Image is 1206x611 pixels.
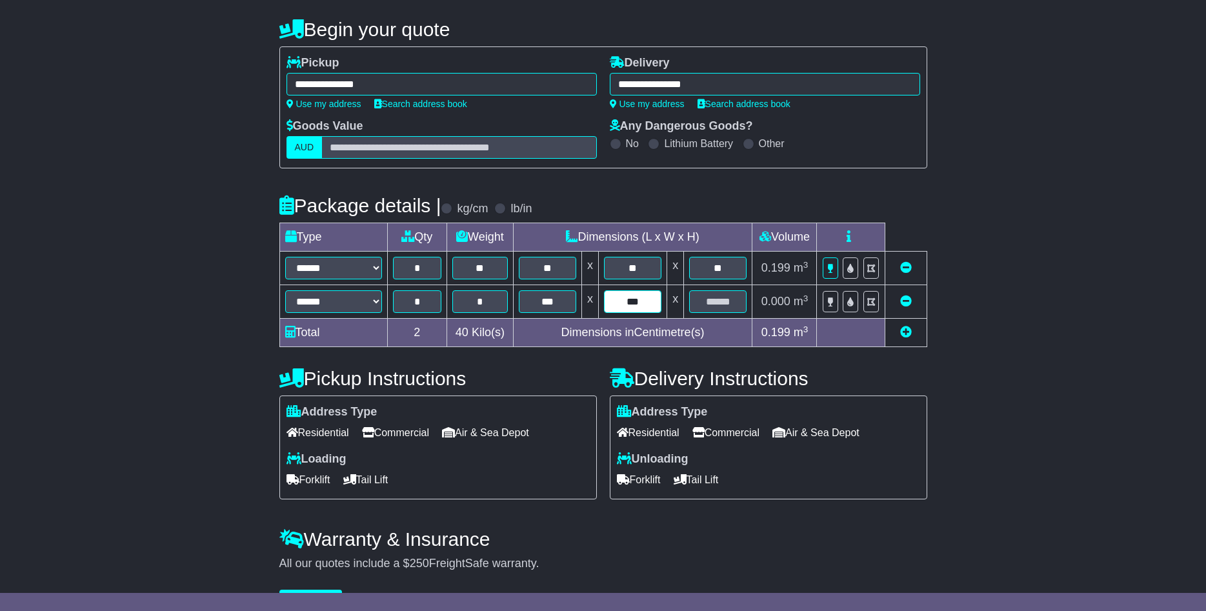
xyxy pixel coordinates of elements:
[279,19,927,40] h4: Begin your quote
[286,56,339,70] label: Pickup
[794,261,809,274] span: m
[617,470,661,490] span: Forklift
[581,252,598,285] td: x
[286,423,349,443] span: Residential
[374,99,467,109] a: Search address book
[692,423,759,443] span: Commercial
[794,295,809,308] span: m
[752,223,817,252] td: Volume
[761,261,790,274] span: 0.199
[279,368,597,389] h4: Pickup Instructions
[610,119,753,134] label: Any Dangerous Goods?
[761,326,790,339] span: 0.199
[387,319,447,347] td: 2
[442,423,529,443] span: Air & Sea Depot
[761,295,790,308] span: 0.000
[447,319,514,347] td: Kilo(s)
[456,326,468,339] span: 40
[279,528,927,550] h4: Warranty & Insurance
[581,285,598,319] td: x
[279,223,387,252] td: Type
[286,470,330,490] span: Forklift
[457,202,488,216] label: kg/cm
[387,223,447,252] td: Qty
[667,252,684,285] td: x
[513,223,752,252] td: Dimensions (L x W x H)
[279,195,441,216] h4: Package details |
[286,119,363,134] label: Goods Value
[362,423,429,443] span: Commercial
[513,319,752,347] td: Dimensions in Centimetre(s)
[759,137,785,150] label: Other
[279,557,927,571] div: All our quotes include a $ FreightSafe warranty.
[803,260,809,270] sup: 3
[617,423,679,443] span: Residential
[803,325,809,334] sup: 3
[674,470,719,490] span: Tail Lift
[626,137,639,150] label: No
[772,423,859,443] span: Air & Sea Depot
[617,405,708,419] label: Address Type
[286,136,323,159] label: AUD
[510,202,532,216] label: lb/in
[900,261,912,274] a: Remove this item
[286,99,361,109] a: Use my address
[610,368,927,389] h4: Delivery Instructions
[410,557,429,570] span: 250
[447,223,514,252] td: Weight
[803,294,809,303] sup: 3
[343,470,388,490] span: Tail Lift
[900,326,912,339] a: Add new item
[610,99,685,109] a: Use my address
[286,405,377,419] label: Address Type
[794,326,809,339] span: m
[286,452,347,466] label: Loading
[617,452,688,466] label: Unloading
[610,56,670,70] label: Delivery
[667,285,684,319] td: x
[698,99,790,109] a: Search address book
[900,295,912,308] a: Remove this item
[664,137,733,150] label: Lithium Battery
[279,319,387,347] td: Total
